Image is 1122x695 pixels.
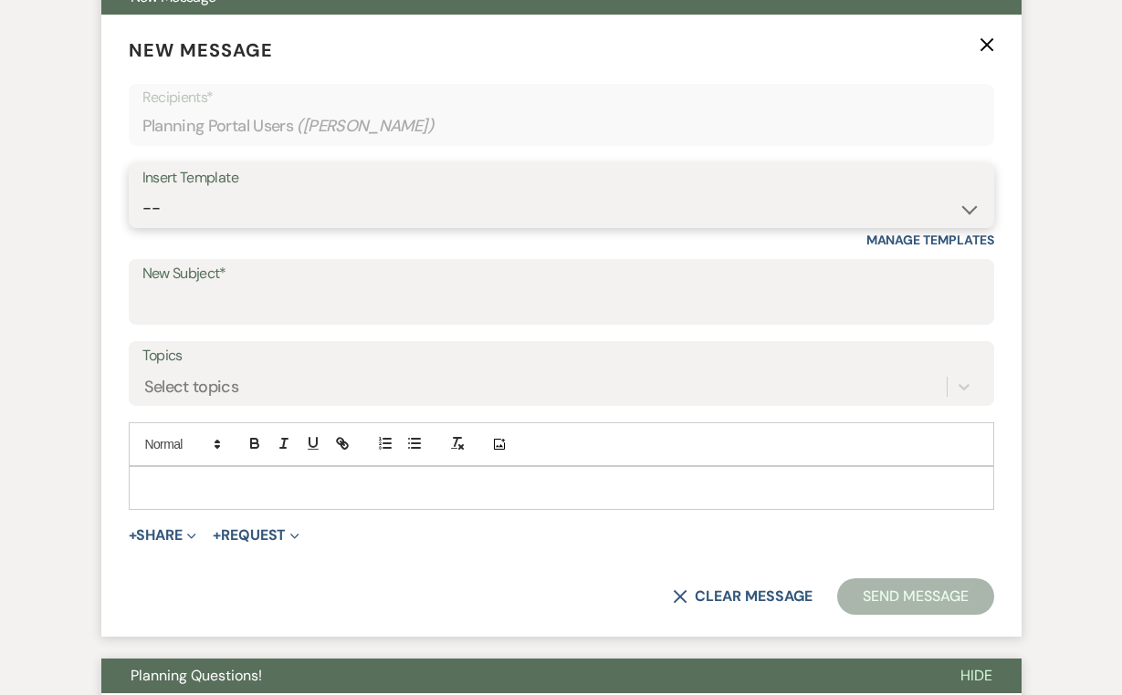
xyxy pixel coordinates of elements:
button: Clear message [673,589,812,604]
span: + [213,528,221,543]
button: Request [213,528,299,543]
span: ( [PERSON_NAME] ) [297,114,434,139]
span: Hide [960,666,992,685]
button: Planning Questions! [101,659,931,693]
button: Send Message [837,578,993,615]
div: Select topics [144,375,239,399]
div: Planning Portal Users [142,109,980,144]
p: Recipients* [142,86,980,109]
span: New Message [129,38,273,62]
span: Planning Questions! [131,666,262,685]
span: + [129,528,137,543]
a: Manage Templates [866,232,994,248]
button: Hide [931,659,1022,693]
button: Share [129,528,197,543]
div: Insert Template [142,165,980,192]
label: New Subject* [142,261,980,287]
label: Topics [142,343,980,369]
